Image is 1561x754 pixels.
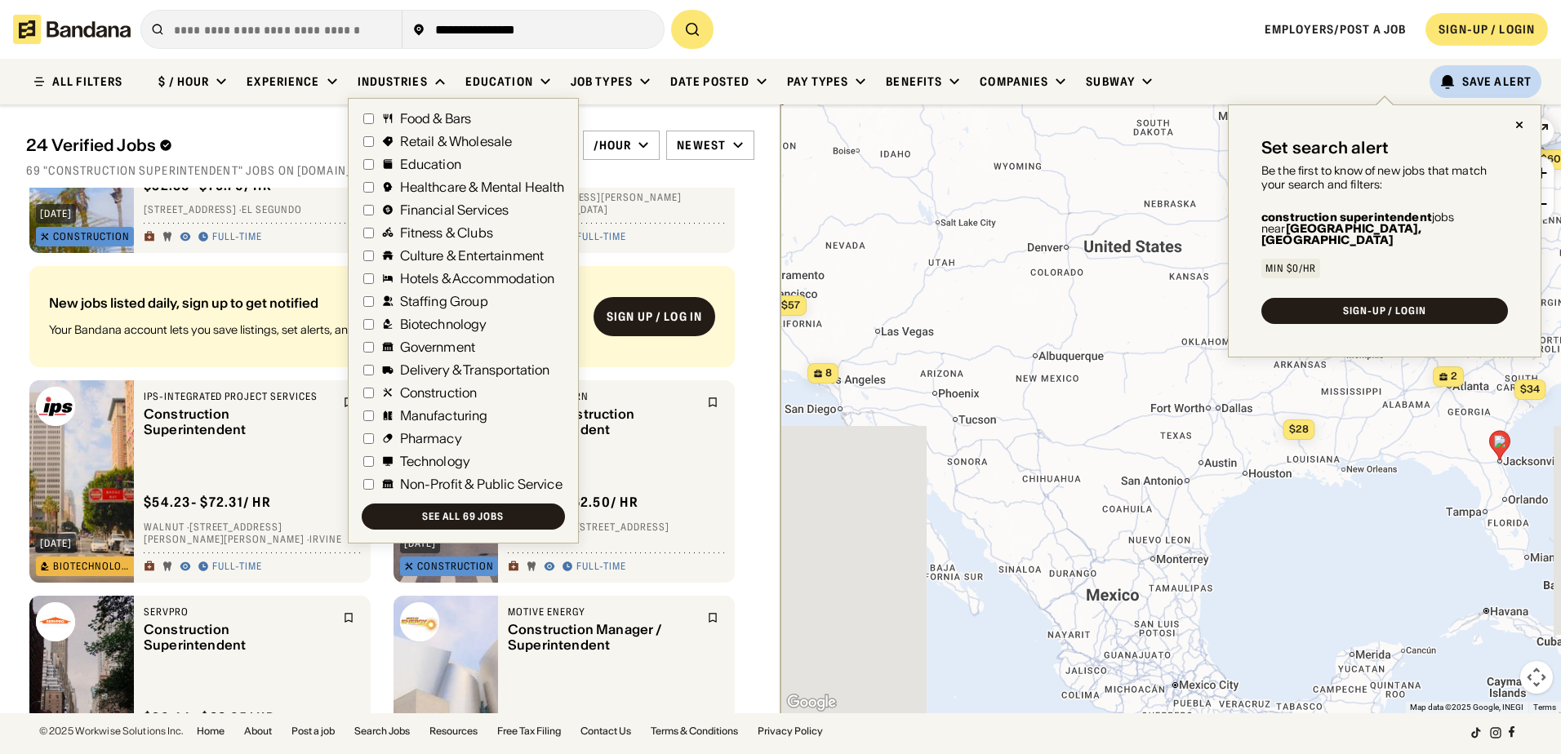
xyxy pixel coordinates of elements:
button: Map camera controls [1520,661,1553,694]
div: Date Posted [670,74,749,89]
div: © 2025 Workwise Solutions Inc. [39,726,184,736]
div: Total-Western [508,390,697,403]
div: Experience [247,74,319,89]
div: Fitness & Clubs [400,226,493,239]
span: Map data ©2025 Google, INEGI [1410,703,1523,712]
div: New jobs listed daily, sign up to get notified [49,296,580,309]
a: Resources [429,726,478,736]
div: Construction Superintendent [144,622,333,653]
div: $ 54.23 - $72.31 / hr [144,494,271,511]
div: Non-Profit & Public Service [400,477,563,490]
b: construction superintendent [1261,210,1432,224]
div: Construction Superintendent [144,406,333,437]
div: Biotechnology [53,561,135,571]
div: Union Construction Superintendent [508,406,697,437]
div: Pharmacy [400,432,462,445]
a: Free Tax Filing [497,726,561,736]
div: Walnut · [STREET_ADDRESS][PERSON_NAME][PERSON_NAME] · Irvine [144,521,361,546]
div: Culture & Entertainment [400,249,545,262]
div: SIGN-UP / LOGIN [1343,306,1426,316]
div: Government [400,340,476,353]
div: Full-time [212,561,262,574]
div: ALL FILTERS [52,76,122,87]
a: Contact Us [580,726,631,736]
div: Construction [417,561,494,571]
div: Full-time [212,231,262,244]
div: /hour [594,138,632,153]
div: grid [26,188,754,713]
a: Terms (opens in new tab) [1533,703,1556,712]
div: Biotechnology [400,317,487,330]
div: Sign up / Log in [607,309,702,324]
div: Construction [53,232,130,242]
div: Technology [400,455,471,468]
div: [DATE] [40,209,72,219]
div: See all 69 jobs [422,512,504,521]
span: $60 [1541,153,1561,165]
div: Food & Bars [400,112,472,125]
div: $ 26.44 - $33.65 / hr [144,709,275,726]
div: Industries [358,74,428,89]
span: 8 [825,366,832,380]
span: 2 [1451,370,1457,384]
div: Retail & Wholesale [400,135,513,148]
div: Full-time [576,231,626,244]
div: Newest [677,138,726,153]
img: Bandana logotype [13,15,131,44]
a: About [244,726,272,736]
div: Education [465,74,533,89]
div: Companies [980,74,1048,89]
div: 24 Verified Jobs [26,135,547,155]
div: IPS-Integrated Project Services [144,390,333,403]
span: $34 [1520,383,1540,395]
div: Full-time [576,561,626,574]
div: 69 "construction superintendent" jobs on [DOMAIN_NAME] [26,163,754,178]
a: Home [197,726,225,736]
div: Delivery & Transportation [400,363,550,376]
img: Motive Energy logo [400,602,439,641]
img: Google [785,692,838,713]
div: Min $0/hr [1265,264,1316,273]
a: Post a job [291,726,335,736]
div: Benefits [886,74,942,89]
div: Construction Manager / Superintendent [508,622,697,653]
img: IPS-Integrated Project Services logo [36,387,75,426]
div: Be the first to know of new jobs that match your search and filters: [1261,164,1508,192]
div: Clearwater · [STREET_ADDRESS] · Paramount [508,521,725,546]
div: jobs near [1261,211,1508,246]
div: Job Types [571,74,633,89]
div: [DATE] [404,539,436,548]
div: Financial Services [400,203,509,216]
div: SIGN-UP / LOGIN [1439,22,1535,37]
span: $28 [1289,423,1309,435]
img: SERVPRO logo [36,602,75,641]
b: [GEOGRAPHIC_DATA], [GEOGRAPHIC_DATA] [1261,221,1421,247]
div: Construction [400,386,478,399]
div: Pay Types [787,74,848,89]
div: $ / hour [158,74,209,89]
div: Subway [1086,74,1135,89]
span: $57 [781,299,800,311]
div: SERVPRO [144,605,333,619]
div: Healthcare & Mental Health [400,180,565,193]
a: Privacy Policy [758,726,823,736]
div: [STREET_ADDRESS] · El Segundo [144,204,361,217]
div: Hotels & Accommodation [400,272,555,285]
div: Set search alert [1261,138,1389,157]
div: Save Alert [1462,74,1532,89]
div: Manufacturing [400,409,488,422]
a: Terms & Conditions [651,726,738,736]
div: Your Bandana account lets you save listings, set alerts, and apply to jobs. [49,322,580,337]
div: [STREET_ADDRESS][PERSON_NAME] · [GEOGRAPHIC_DATA] [508,191,725,216]
a: Search Jobs [354,726,410,736]
div: Education [400,157,461,171]
div: [DATE] [40,539,72,548]
a: Employers/Post a job [1265,22,1406,37]
div: Staffing Group [400,295,488,308]
a: Open this area in Google Maps (opens a new window) [785,692,838,713]
div: Motive Energy [508,605,697,619]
